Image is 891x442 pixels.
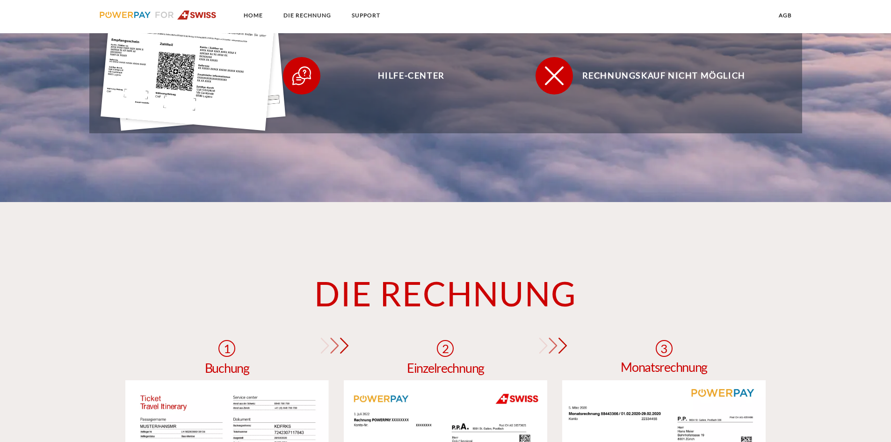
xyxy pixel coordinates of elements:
[437,340,454,357] div: 2
[205,362,249,374] h4: Buchung
[118,272,774,314] h1: DIE RECHNUNG
[621,361,707,373] h4: Monatsrechnung
[656,340,673,357] div: 3
[275,7,339,24] a: DIE RECHNUNG
[283,57,526,94] button: Hilfe-Center
[771,7,800,24] a: agb
[549,57,778,94] span: Rechnungskauf nicht möglich
[543,64,566,87] img: qb_close.svg
[344,7,388,24] a: SUPPORT
[536,57,779,94] button: Rechnungskauf nicht möglich
[100,10,217,20] img: logo-swiss.svg
[317,338,350,353] img: pfeil-swiss.png
[536,338,568,353] img: pfeil-swiss.png
[290,64,313,87] img: qb_help.svg
[236,7,271,24] a: Home
[297,57,526,94] span: Hilfe-Center
[407,362,484,374] h4: Einzelrechnung
[218,340,235,357] div: 1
